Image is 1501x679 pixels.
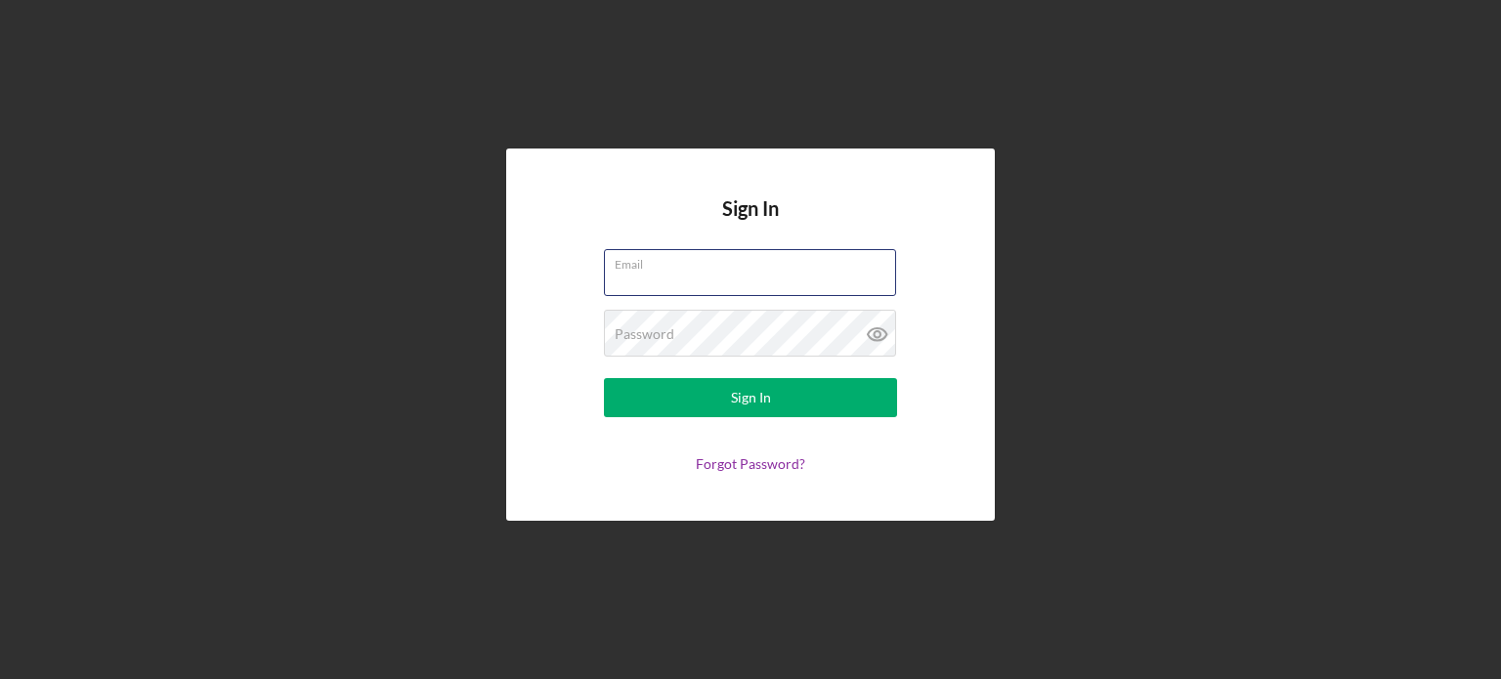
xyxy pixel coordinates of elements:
[615,326,674,342] label: Password
[615,250,896,272] label: Email
[604,378,897,417] button: Sign In
[696,455,805,472] a: Forgot Password?
[722,197,779,249] h4: Sign In
[731,378,771,417] div: Sign In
